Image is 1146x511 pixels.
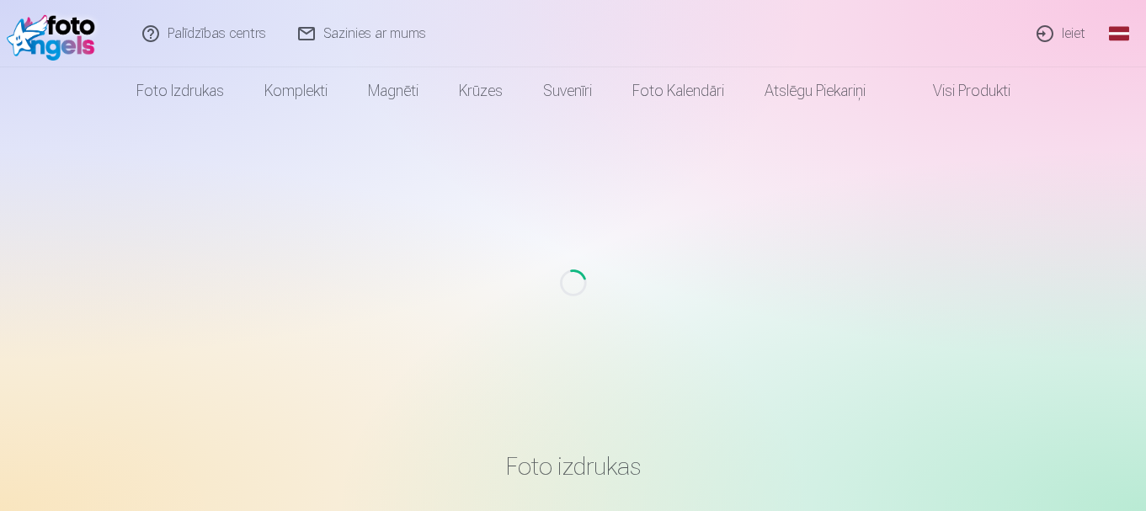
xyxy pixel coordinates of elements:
a: Foto kalendāri [612,67,744,114]
a: Suvenīri [523,67,612,114]
a: Krūzes [439,67,523,114]
a: Magnēti [348,67,439,114]
a: Visi produkti [886,67,1031,114]
h3: Foto izdrukas [82,451,1065,482]
a: Foto izdrukas [116,67,244,114]
img: /fa1 [7,7,104,61]
a: Komplekti [244,67,348,114]
a: Atslēgu piekariņi [744,67,886,114]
